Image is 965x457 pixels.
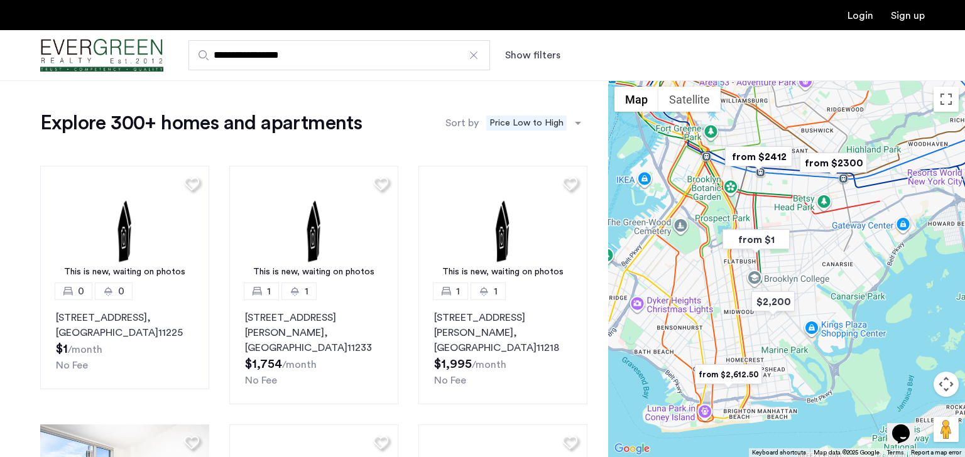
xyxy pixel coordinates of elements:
[887,407,927,444] iframe: chat widget
[418,166,587,291] a: This is new, waiting on photos
[911,448,961,457] a: Report a map error
[56,343,68,355] span: $1
[229,291,398,404] a: 11[STREET_ADDRESS][PERSON_NAME], [GEOGRAPHIC_DATA]11233No Fee
[614,87,658,112] button: Show street map
[611,441,653,457] img: Google
[752,448,806,457] button: Keyboard shortcuts
[40,166,209,291] a: This is new, waiting on photos
[658,87,721,112] button: Show satellite imagery
[229,166,398,291] a: This is new, waiting on photos
[40,32,163,79] a: Cazamio Logo
[445,116,479,131] label: Sort by
[611,441,653,457] a: Open this area in Google Maps (opens a new window)
[46,266,203,279] div: This is new, waiting on photos
[505,48,560,63] button: Show or hide filters
[245,375,277,385] span: No Fee
[425,266,581,279] div: This is new, waiting on photos
[40,166,209,291] img: 2.gif
[934,372,959,397] button: Map camera controls
[434,310,572,355] p: [STREET_ADDRESS][PERSON_NAME] 11218
[472,360,506,370] sub: /month
[795,149,872,177] div: from $2300
[282,360,317,370] sub: /month
[746,288,800,316] div: $2,200
[78,284,84,299] span: 0
[118,284,124,299] span: 0
[188,40,490,70] input: Apartment Search
[717,225,795,254] div: from $1
[934,87,959,112] button: Toggle fullscreen view
[40,291,209,389] a: 00[STREET_ADDRESS], [GEOGRAPHIC_DATA]11225No Fee
[434,358,472,370] span: $1,995
[56,360,88,370] span: No Fee
[267,284,271,299] span: 1
[887,448,903,457] a: Terms (opens in new tab)
[482,112,587,134] ng-select: sort-apartment
[418,166,587,291] img: 2.gif
[848,11,873,21] a: Login
[934,417,959,442] button: Drag Pegman onto the map to open Street View
[814,449,880,456] span: Map data ©2025 Google
[229,166,398,291] img: 2.gif
[245,310,383,355] p: [STREET_ADDRESS][PERSON_NAME] 11233
[486,116,567,131] span: Price Low to High
[434,375,466,385] span: No Fee
[891,11,925,21] a: Registration
[305,284,308,299] span: 1
[720,142,797,171] div: from $2412
[56,310,194,340] p: [STREET_ADDRESS] 11225
[690,360,767,389] div: from $2,612.50
[418,291,587,404] a: 11[STREET_ADDRESS][PERSON_NAME], [GEOGRAPHIC_DATA]11218No Fee
[456,284,460,299] span: 1
[40,110,362,136] h1: Explore 300+ homes and apartments
[236,266,392,279] div: This is new, waiting on photos
[245,358,282,370] span: $1,754
[494,284,498,299] span: 1
[40,32,163,79] img: logo
[68,345,102,355] sub: /month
